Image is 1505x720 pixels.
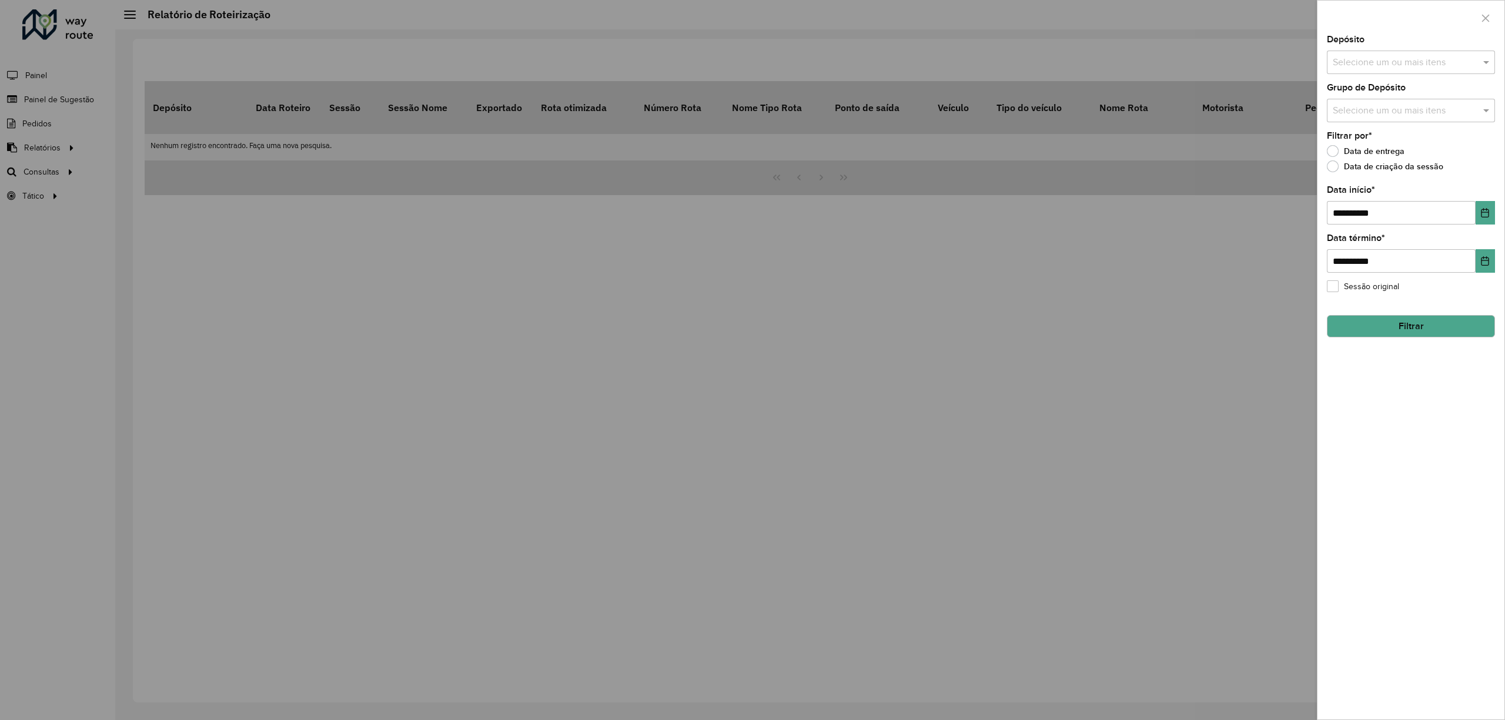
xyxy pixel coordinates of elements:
[1327,280,1399,293] label: Sessão original
[1327,183,1375,197] label: Data início
[1327,81,1406,95] label: Grupo de Depósito
[1327,315,1495,337] button: Filtrar
[1327,160,1443,172] label: Data de criação da sessão
[1327,129,1372,143] label: Filtrar por
[1327,32,1364,46] label: Depósito
[1327,231,1385,245] label: Data término
[1476,249,1495,273] button: Choose Date
[1327,145,1404,157] label: Data de entrega
[1476,201,1495,225] button: Choose Date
